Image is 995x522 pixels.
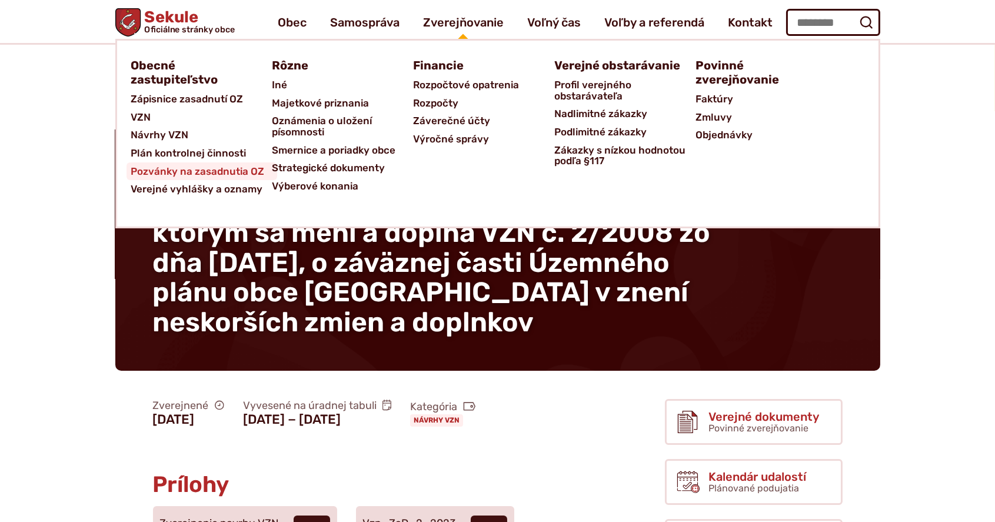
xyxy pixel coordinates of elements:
[131,180,263,198] span: Verejné vyhlášky a oznamy
[414,112,491,130] span: Záverečné účty
[555,76,696,105] a: Profil verejného obstarávateľa
[272,177,414,195] a: Výberové konania
[414,94,555,112] a: Rozpočty
[153,399,224,413] span: Zverejnené
[555,105,696,123] a: Nadlimitné zákazky
[410,414,463,426] a: Návrhy VZN
[131,126,189,144] span: Návrhy VZN
[272,76,288,94] span: Iné
[696,55,823,90] a: Povinné zverejňovanie
[555,123,647,141] span: Podlimitné zákazky
[414,76,555,94] a: Rozpočtové opatrenia
[414,130,490,148] span: Výročné správy
[131,108,151,127] span: VZN
[272,159,414,177] a: Strategické dokumenty
[414,55,464,76] span: Financie
[153,98,737,338] span: VZN č. 3/2025, ktorým sa vyhlasuje záväzná časť Územného plánu obce [GEOGRAPHIC_DATA] – [GEOGRAPH...
[696,126,837,144] a: Objednávky
[665,399,843,445] a: Verejné dokumenty Povinné zverejňovanie
[414,94,459,112] span: Rozpočty
[555,123,696,141] a: Podlimitné zákazky
[272,94,414,112] a: Majetkové priznania
[115,8,235,36] a: Logo Sekule, prejsť na domovskú stránku.
[696,108,733,127] span: Zmluvy
[153,412,224,427] figcaption: [DATE]
[278,6,307,39] a: Obec
[131,180,272,198] a: Verejné vyhlášky a oznamy
[272,76,414,94] a: Iné
[243,399,392,413] span: Vyvesené na úradnej tabuli
[696,90,734,108] span: Faktúry
[272,55,309,76] span: Rôzne
[131,90,272,108] a: Zápisnice zasadnutí OZ
[555,55,682,76] a: Verejné obstarávanie
[272,141,414,159] a: Smernice a poriadky obce
[272,112,414,141] a: Oznámenia o uložení písomnosti
[131,55,258,90] a: Obecné zastupiteľstvo
[131,144,272,162] a: Plán kontrolnej činnosti
[115,8,141,36] img: Prejsť na domovskú stránku
[423,6,504,39] a: Zverejňovanie
[131,126,272,144] a: Návrhy VZN
[555,141,696,170] a: Zákazky s nízkou hodnotou podľa §117
[709,410,820,423] span: Verejné dokumenty
[728,6,773,39] a: Kontakt
[665,459,843,505] a: Kalendár udalostí Plánované podujatia
[243,412,392,427] figcaption: [DATE] − [DATE]
[555,105,648,123] span: Nadlimitné zákazky
[414,76,520,94] span: Rozpočtové opatrenia
[272,55,400,76] a: Rôzne
[131,108,272,127] a: VZN
[410,400,476,414] span: Kategória
[696,108,837,127] a: Zmluvy
[709,423,809,434] span: Povinné zverejňovanie
[414,55,541,76] a: Financie
[709,470,807,483] span: Kalendár udalostí
[414,130,555,148] a: Výročné správy
[604,6,704,39] a: Voľby a referendá
[131,90,244,108] span: Zápisnice zasadnutí OZ
[153,473,571,497] h2: Prílohy
[696,90,837,108] a: Faktúry
[131,162,265,181] span: Pozvánky na zasadnutia OZ
[131,144,247,162] span: Plán kontrolnej činnosti
[709,483,800,494] span: Plánované podujatia
[272,94,370,112] span: Majetkové priznania
[330,6,400,39] a: Samospráva
[272,141,396,159] span: Smernice a poriadky obce
[272,159,385,177] span: Strategické dokumenty
[144,25,235,34] span: Oficiálne stránky obce
[131,162,272,181] a: Pozvánky na zasadnutia OZ
[527,6,581,39] a: Voľný čas
[555,55,681,76] span: Verejné obstarávanie
[272,177,359,195] span: Výberové konania
[141,9,235,34] span: Sekule
[696,126,753,144] span: Objednávky
[414,112,555,130] a: Záverečné účty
